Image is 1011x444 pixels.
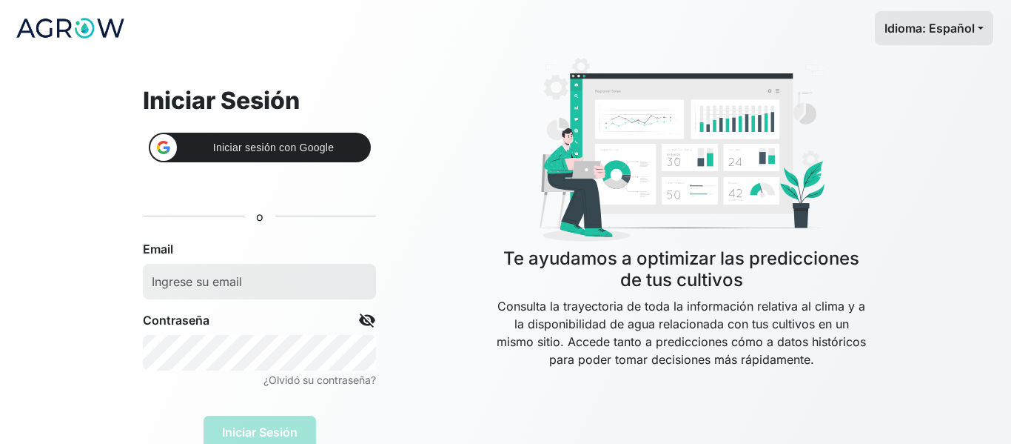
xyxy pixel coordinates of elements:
[143,240,173,258] label: Email
[149,133,371,162] div: Iniciar sesión con Google
[186,140,362,156] span: Iniciar sesión con Google
[358,311,376,329] span: visibility_off
[143,87,376,115] h2: Iniciar Sesión
[494,248,868,291] h4: Te ayudamos a optimizar las predicciones de tus cultivos
[141,161,378,193] iframe: Botón Iniciar sesión con Google
[494,297,868,404] p: Consulta la trayectoria de toda la información relativa al clima y a la disponibilidad de agua re...
[15,10,126,47] img: logo
[143,311,209,329] label: Contraseña
[875,11,993,45] button: Idioma: Español
[256,208,263,225] p: o
[263,374,376,386] small: ¿Olvidó su contraseña?
[143,264,376,299] input: Ingrese su email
